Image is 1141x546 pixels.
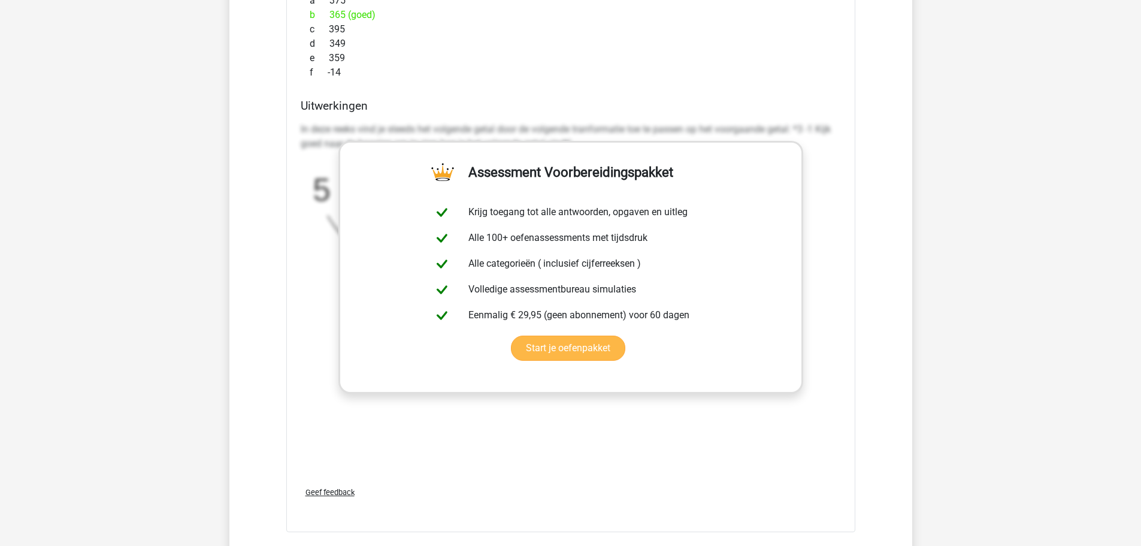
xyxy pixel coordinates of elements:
[301,37,841,51] div: 349
[301,65,841,80] div: -14
[313,172,331,207] tspan: 5
[310,8,329,22] span: b
[310,65,328,80] span: f
[301,122,841,151] p: In deze reeks vind je steeds het volgende getal door de volgende tranformatie toe te passen op he...
[310,37,329,51] span: d
[301,99,841,113] h4: Uitwerkingen
[301,8,841,22] div: 365 (goed)
[301,22,841,37] div: 395
[310,51,329,65] span: e
[310,22,329,37] span: c
[301,51,841,65] div: 359
[511,336,625,361] a: Start je oefenpakket
[305,488,355,497] span: Geef feedback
